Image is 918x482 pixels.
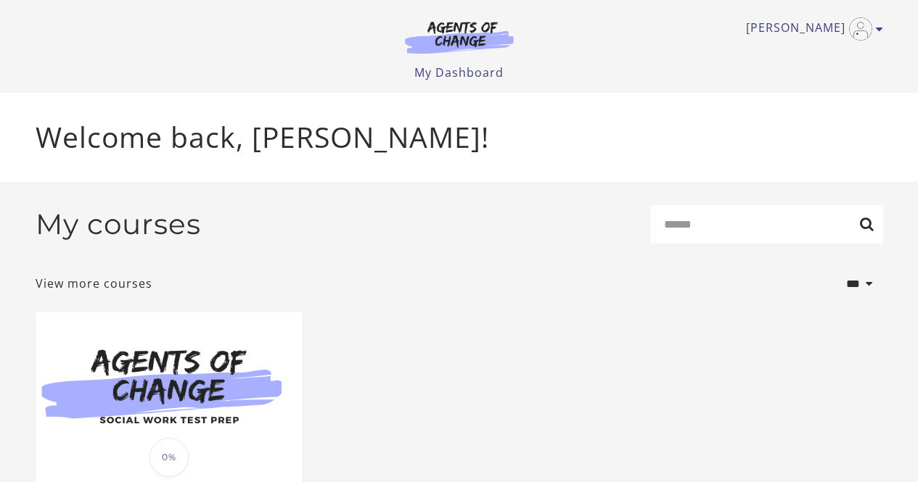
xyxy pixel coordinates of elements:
a: My Dashboard [414,65,504,80]
a: View more courses [36,275,152,292]
h2: My courses [36,207,201,241]
img: Agents of Change Logo [390,20,529,54]
a: Toggle menu [746,17,876,41]
p: Welcome back, [PERSON_NAME]! [36,116,883,159]
span: 0% [149,438,189,477]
